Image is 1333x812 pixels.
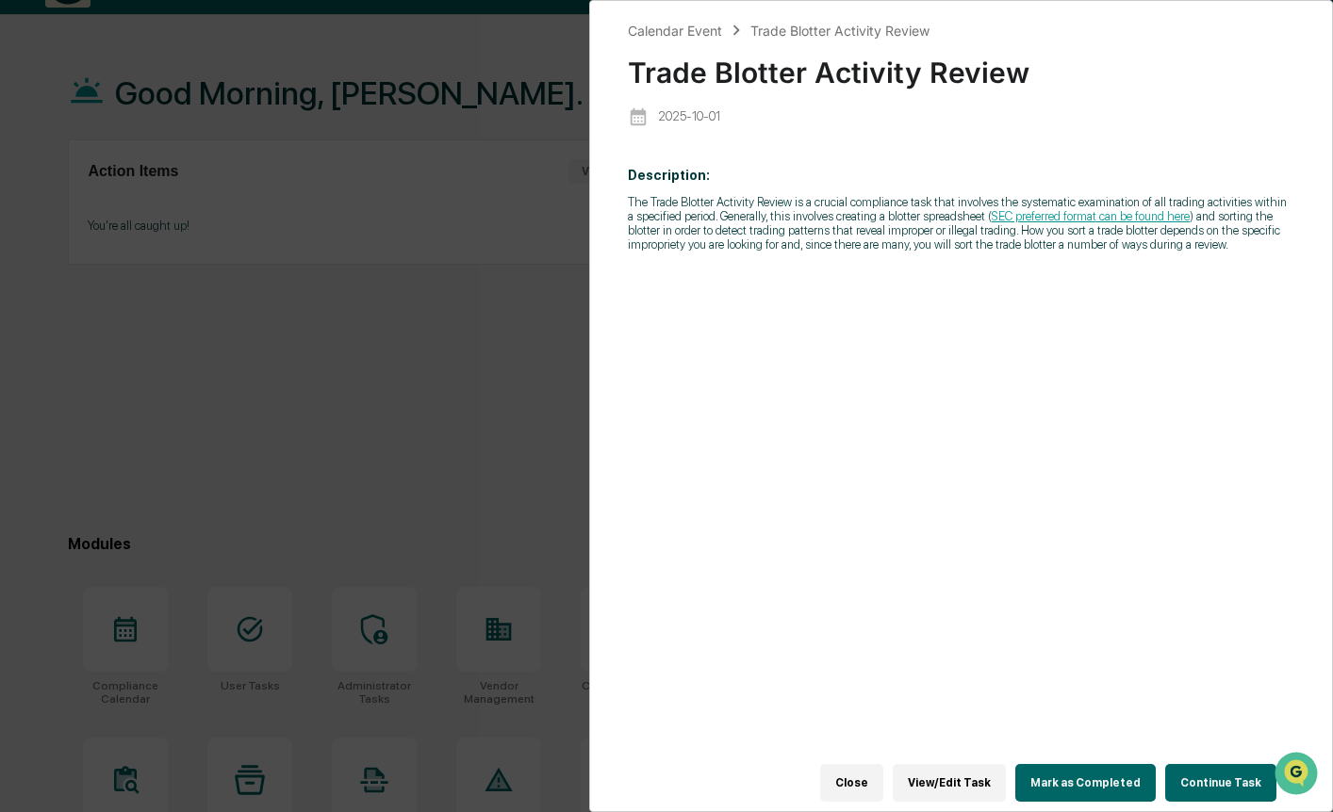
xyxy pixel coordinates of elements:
[1015,764,1156,802] button: Mark as Completed
[321,150,343,172] button: Start new chat
[628,195,1294,252] p: The Trade Blotter Activity Review is a crucial compliance task that involves the systematic exami...
[156,237,234,256] span: Attestations
[38,237,122,256] span: Preclearance
[19,144,53,178] img: 1746055101610-c473b297-6a78-478c-a979-82029cc54cd1
[628,168,710,183] b: Description:
[19,275,34,290] div: 🔎
[64,163,239,178] div: We're available if you need us!
[133,318,228,333] a: Powered byPylon
[893,764,1006,802] button: View/Edit Task
[64,144,309,163] div: Start new chat
[992,209,1190,223] a: SEC preferred format can be found here
[129,230,241,264] a: 🗄️Attestations
[11,266,126,300] a: 🔎Data Lookup
[628,23,722,39] div: Calendar Event
[38,273,119,292] span: Data Lookup
[11,230,129,264] a: 🖐️Preclearance
[1165,764,1276,802] button: Continue Task
[19,40,343,70] p: How can we help?
[658,109,720,123] p: 2025-10-01
[628,41,1294,89] div: Trade Blotter Activity Review
[19,239,34,254] div: 🖐️
[1273,750,1324,801] iframe: Open customer support
[137,239,152,254] div: 🗄️
[188,319,228,333] span: Pylon
[750,23,930,39] div: Trade Blotter Activity Review
[820,764,883,802] button: Close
